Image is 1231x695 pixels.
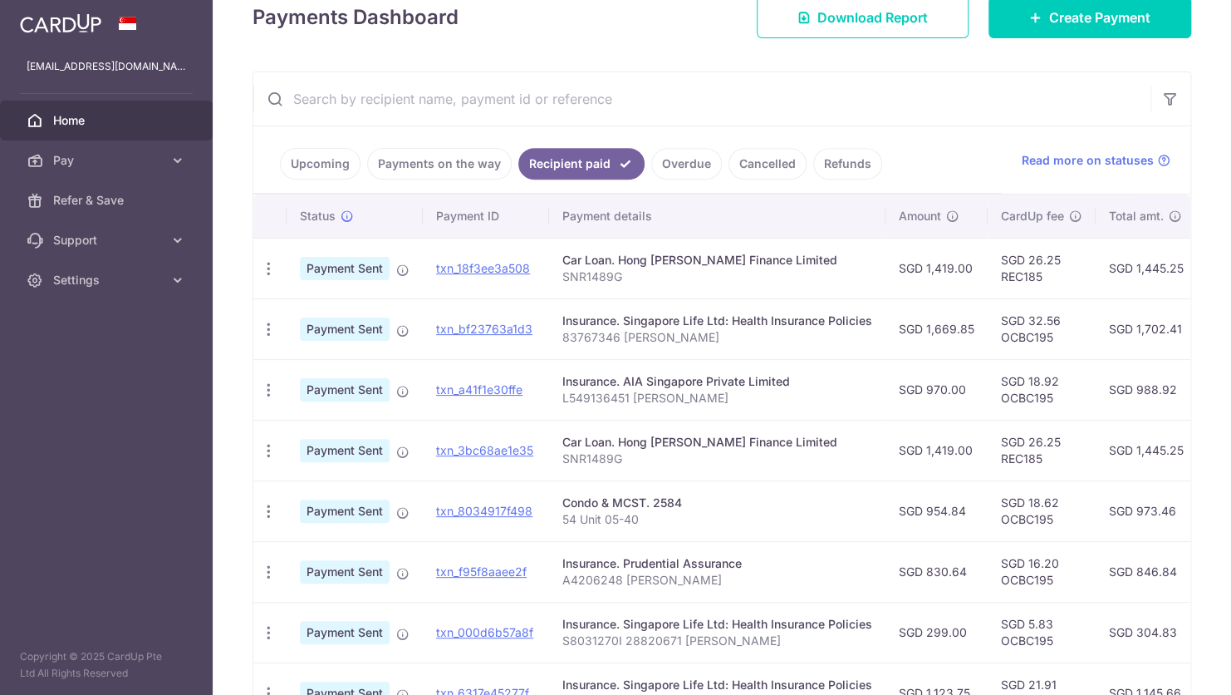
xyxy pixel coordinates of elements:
img: CardUp [20,13,101,33]
a: txn_18f3ee3a508 [436,261,530,275]
a: txn_000d6b57a8f [436,625,533,639]
td: SGD 26.25 REC185 [988,420,1096,481]
td: SGD 830.64 [885,541,988,602]
td: SGD 846.84 [1096,541,1197,602]
a: txn_8034917f498 [436,504,532,518]
div: Car Loan. Hong [PERSON_NAME] Finance Limited [562,434,872,451]
a: txn_bf23763a1d3 [436,322,532,336]
p: 54 Unit 05-40 [562,511,872,528]
td: SGD 18.92 OCBC195 [988,359,1096,420]
input: Search by recipient name, payment id or reference [253,72,1150,126]
div: Car Loan. Hong [PERSON_NAME] Finance Limited [562,252,872,269]
a: txn_a41f1e30ffe [436,382,522,397]
span: Download Report [817,7,928,27]
p: L549136451 [PERSON_NAME] [562,390,872,407]
span: Payment Sent [300,439,390,462]
td: SGD 1,419.00 [885,420,988,481]
a: Payments on the way [367,148,512,180]
td: SGD 32.56 OCBC195 [988,298,1096,359]
span: Status [300,208,336,224]
td: SGD 26.25 REC185 [988,238,1096,298]
p: 83767346 [PERSON_NAME] [562,329,872,346]
h4: Payments Dashboard [253,2,459,32]
div: Insurance. Singapore Life Ltd: Health Insurance Policies [562,677,872,693]
a: Overdue [651,148,722,180]
td: SGD 973.46 [1096,481,1197,541]
span: Payment Sent [300,257,390,280]
div: Insurance. Prudential Assurance [562,555,872,572]
th: Payment ID [423,195,549,238]
p: S8031270I 28820671 [PERSON_NAME] [562,633,872,649]
td: SGD 988.92 [1096,359,1197,420]
p: SNR1489G [562,269,872,285]
td: SGD 1,445.25 [1096,238,1197,298]
a: txn_f95f8aaee2f [436,564,527,579]
span: Pay [53,152,163,169]
p: SNR1489G [562,451,872,467]
td: SGD 954.84 [885,481,988,541]
a: Refunds [813,148,882,180]
p: A4206248 [PERSON_NAME] [562,572,872,589]
td: SGD 1,702.41 [1096,298,1197,359]
td: SGD 18.62 OCBC195 [988,481,1096,541]
td: SGD 1,669.85 [885,298,988,359]
div: Condo & MCST. 2584 [562,495,872,511]
span: Payment Sent [300,378,390,402]
div: Insurance. Singapore Life Ltd: Health Insurance Policies [562,313,872,329]
span: Refer & Save [53,192,163,209]
span: Amount [899,208,941,224]
span: Home [53,112,163,129]
a: Recipient paid [518,148,645,180]
span: Payment Sent [300,560,390,584]
th: Payment details [549,195,885,238]
div: Insurance. AIA Singapore Private Limited [562,373,872,390]
div: Insurance. Singapore Life Ltd: Health Insurance Policies [562,616,872,633]
a: Cancelled [728,148,807,180]
td: SGD 970.00 [885,359,988,420]
span: Payment Sent [300,621,390,644]
span: Read more on statuses [1022,152,1154,169]
a: txn_3bc68ae1e35 [436,443,533,457]
td: SGD 299.00 [885,602,988,663]
td: SGD 1,445.25 [1096,420,1197,481]
span: CardUp fee [1001,208,1064,224]
a: Read more on statuses [1022,152,1170,169]
td: SGD 5.83 OCBC195 [988,602,1096,663]
td: SGD 304.83 [1096,602,1197,663]
span: Payment Sent [300,500,390,523]
span: Payment Sent [300,318,390,341]
span: Create Payment [1049,7,1150,27]
span: Help [37,12,71,27]
td: SGD 1,419.00 [885,238,988,298]
a: Upcoming [280,148,360,180]
span: Support [53,232,163,249]
span: Settings [53,272,163,288]
td: SGD 16.20 OCBC195 [988,541,1096,602]
p: [EMAIL_ADDRESS][DOMAIN_NAME] [27,58,186,75]
span: Total amt. [1109,208,1164,224]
